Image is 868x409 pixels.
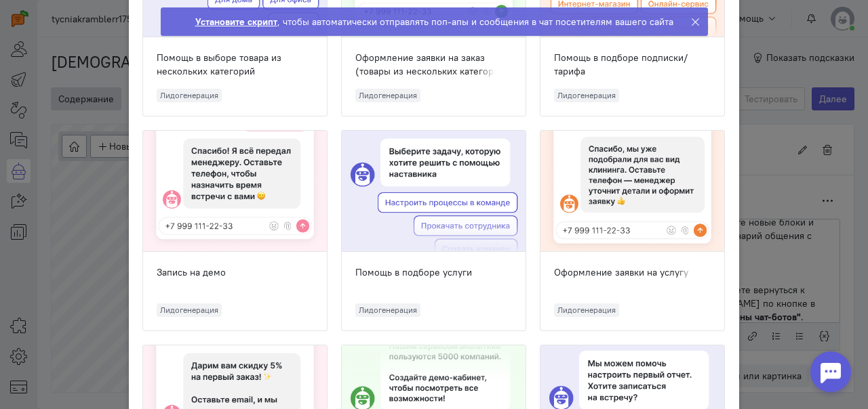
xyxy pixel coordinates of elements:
[157,265,313,279] div: Запись на демо
[554,51,711,78] div: Помощь в подборе подписки/тарифа
[554,89,619,103] span: Лидогенерация
[355,303,420,318] span: Лидогенерация
[157,51,313,78] div: Помощь в выборе товара из нескольких категорий
[195,16,277,28] strong: Установите скрипт
[355,265,512,279] div: Помощь в подборе услуги
[195,15,673,28] div: , чтобы автоматически отправлять поп-апы и сообщения в чат посетителям вашего сайта
[157,303,222,318] span: Лидогенерация
[554,303,619,318] span: Лидогенерация
[355,89,420,103] span: Лидогенерация
[355,51,512,78] div: Оформление заявки на заказ (товары из нескольких категорий)
[157,89,222,103] span: Лидогенерация
[554,265,711,279] div: Оформление заявки на услугу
